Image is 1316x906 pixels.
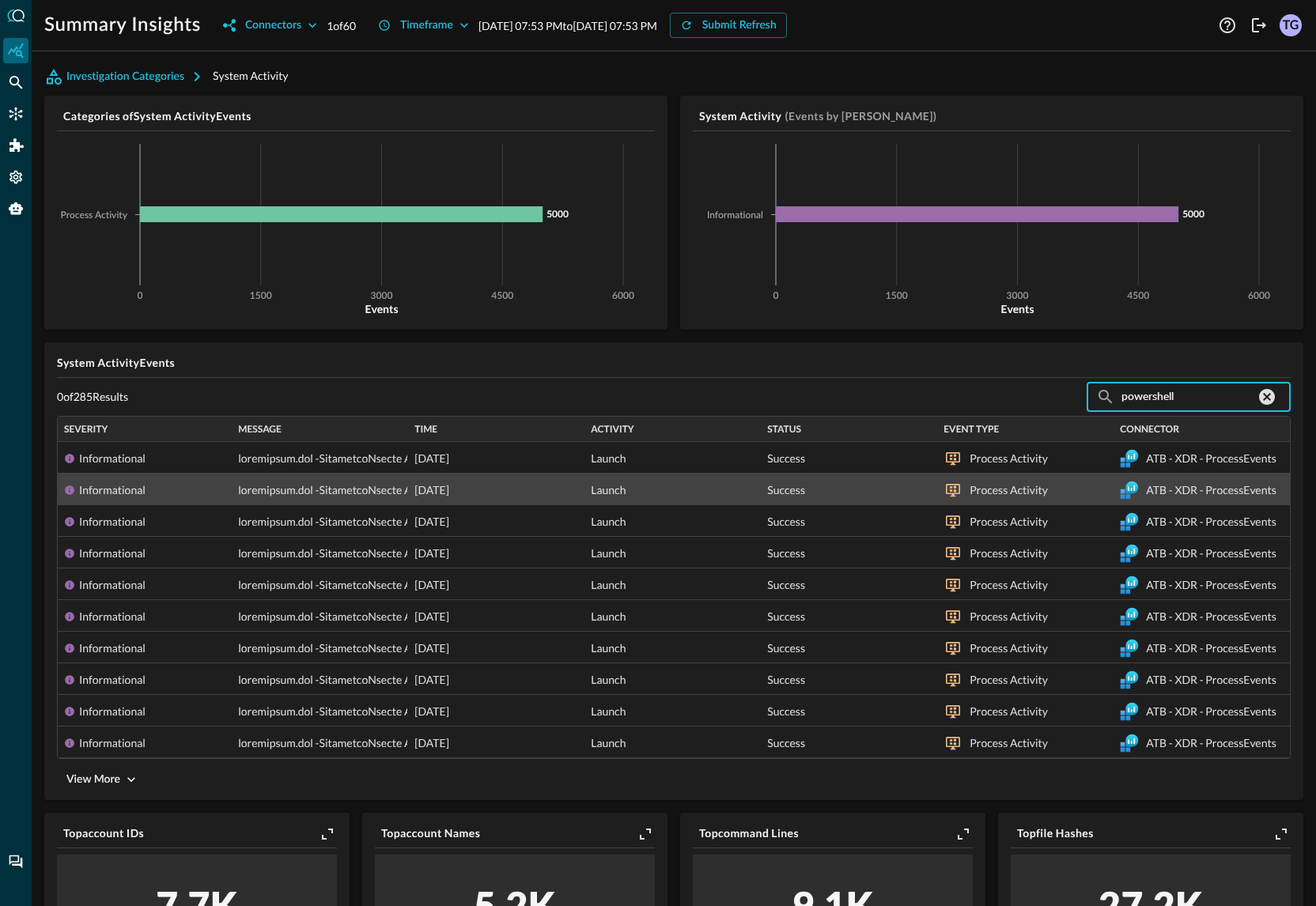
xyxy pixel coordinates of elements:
div: Expand [318,825,337,841]
div: Summary Insights [3,38,28,63]
div: Success [767,664,805,696]
p: 0 of 285 Results [57,390,128,404]
span: Time [414,424,437,435]
div: ATB - XDR - ProcessEvents [1146,569,1276,601]
svg: Azure Log Analytics [1120,512,1139,531]
div: [DATE] [414,727,578,759]
div: Success [767,569,805,601]
tspan: 5000 [1182,208,1204,220]
div: Launch [591,696,626,727]
div: [DATE] [414,632,578,664]
div: Connectors [245,16,301,36]
svg: Azure Log Analytics [1120,702,1139,721]
span: Status [767,424,801,435]
div: ATB - XDR - ProcessEvents [1146,664,1276,696]
div: [DATE] [414,443,578,474]
div: [DATE] [414,474,578,506]
button: Submit Refresh [670,13,787,38]
svg: Azure Log Analytics [1120,639,1139,658]
p: 1 of 60 [327,17,356,34]
tspan: 0 [138,292,143,301]
svg: Azure Log Analytics [1120,481,1139,500]
h5: Top account IDs [63,825,318,841]
div: View More [66,770,120,790]
div: [DATE] [414,664,578,696]
div: Launch [591,506,626,538]
div: Chat [3,849,28,874]
div: Connectors [3,101,28,126]
div: Informational [79,569,146,601]
tspan: 3000 [1007,292,1029,301]
tspan: 0 [773,292,779,301]
span: Event Type [944,424,999,435]
svg: Azure Log Analytics [1120,576,1139,595]
div: Informational [79,474,146,506]
div: ATB - XDR - ProcessEvents [1146,538,1276,569]
div: Launch [591,632,626,664]
h5: Top command lines [699,825,954,841]
button: Expand [954,826,973,842]
tspan: Events [365,302,398,315]
input: Search [1121,382,1254,411]
h1: Summary Insights [44,13,201,38]
button: Expand [318,826,337,842]
div: Process Activity [970,664,1048,696]
div: [DATE] [414,696,578,727]
div: Informational [79,664,146,696]
tspan: 6000 [612,292,634,301]
div: Addons [4,133,29,158]
h5: System Activity [699,108,781,124]
h5: (Events by [PERSON_NAME]) [785,108,936,124]
div: Process Activity [970,538,1048,569]
div: Success [767,727,805,759]
div: Success [767,696,805,727]
div: Expand [636,825,655,841]
tspan: 6000 [1248,292,1270,301]
div: Expand [1272,825,1291,841]
div: Process Activity [970,474,1048,506]
div: Success [767,601,805,632]
div: Process Activity [970,632,1048,664]
div: Launch [591,538,626,569]
button: Expand [1272,826,1291,842]
div: Process Activity [970,727,1048,759]
div: Success [767,538,805,569]
div: Federated Search [3,70,28,95]
button: View More [57,767,146,792]
div: Launch [591,443,626,474]
h5: System Activity Events [57,355,1291,371]
div: [DATE] [414,538,578,569]
div: ATB - XDR - ProcessEvents [1146,601,1276,632]
tspan: 4500 [1127,292,1149,301]
tspan: Process Activity [61,211,128,221]
h5: Top account names [381,825,636,841]
div: Process Activity [970,506,1048,538]
span: System Activity [213,69,288,82]
button: Timeframe [369,13,478,38]
div: Process Activity [970,443,1048,474]
div: Informational [79,538,146,569]
div: Process Activity [970,569,1048,601]
div: Process Activity [970,696,1048,727]
button: Logout [1246,13,1272,38]
div: Informational [79,632,146,664]
div: ATB - XDR - ProcessEvents [1146,474,1276,506]
div: Informational [79,727,146,759]
h5: Categories of System Activity Events [63,108,655,124]
div: Informational [79,506,146,538]
div: Launch [591,569,626,601]
div: Submit Refresh [702,16,777,36]
div: Query Agent [3,196,28,221]
div: ATB - XDR - ProcessEvents [1146,696,1276,727]
div: Settings [3,164,28,190]
div: TG [1280,14,1302,36]
tspan: 5000 [546,208,569,220]
h5: Top file hashes [1017,825,1272,841]
span: Severity [64,424,108,435]
svg: Azure Log Analytics [1120,607,1139,626]
p: [DATE] 07:53 PM to [DATE] 07:53 PM [478,17,657,34]
button: Help [1215,13,1240,38]
tspan: 1500 [250,292,272,301]
button: Investigation Categories [44,64,213,89]
div: Expand [954,825,973,841]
